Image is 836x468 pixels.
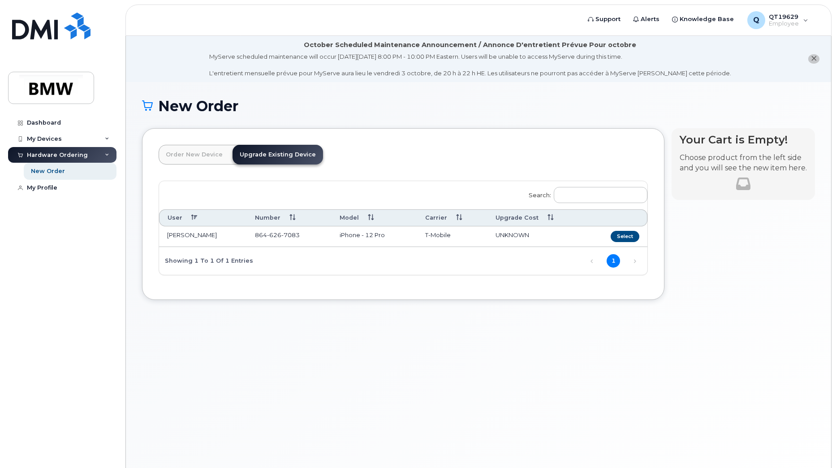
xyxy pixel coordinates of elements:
[159,253,253,268] div: Showing 1 to 1 of 1 entries
[255,231,300,238] span: 864
[797,429,829,461] iframe: Messenger Launcher
[247,209,332,226] th: Number: activate to sort column ascending
[496,231,529,238] span: UNKNOWN
[267,231,281,238] span: 626
[808,54,819,64] button: close notification
[159,145,230,165] a: Order New Device
[628,255,642,268] a: Next
[554,187,647,203] input: Search:
[281,231,300,238] span: 7083
[159,226,247,247] td: [PERSON_NAME]
[417,226,487,247] td: T-Mobile
[142,98,815,114] h1: New Order
[332,226,417,247] td: iPhone - 12 Pro
[680,153,807,173] p: Choose product from the left side and you will see the new item here.
[304,40,636,50] div: October Scheduled Maintenance Announcement / Annonce D'entretient Prévue Pour octobre
[233,145,323,165] a: Upgrade Existing Device
[607,254,620,268] a: 1
[585,255,599,268] a: Previous
[332,209,417,226] th: Model: activate to sort column ascending
[209,52,731,78] div: MyServe scheduled maintenance will occur [DATE][DATE] 8:00 PM - 10:00 PM Eastern. Users will be u...
[523,181,647,206] label: Search:
[680,134,807,146] h4: Your Cart is Empty!
[611,231,639,242] button: Select
[159,209,247,226] th: User: activate to sort column descending
[487,209,586,226] th: Upgrade Cost: activate to sort column ascending
[417,209,487,226] th: Carrier: activate to sort column ascending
